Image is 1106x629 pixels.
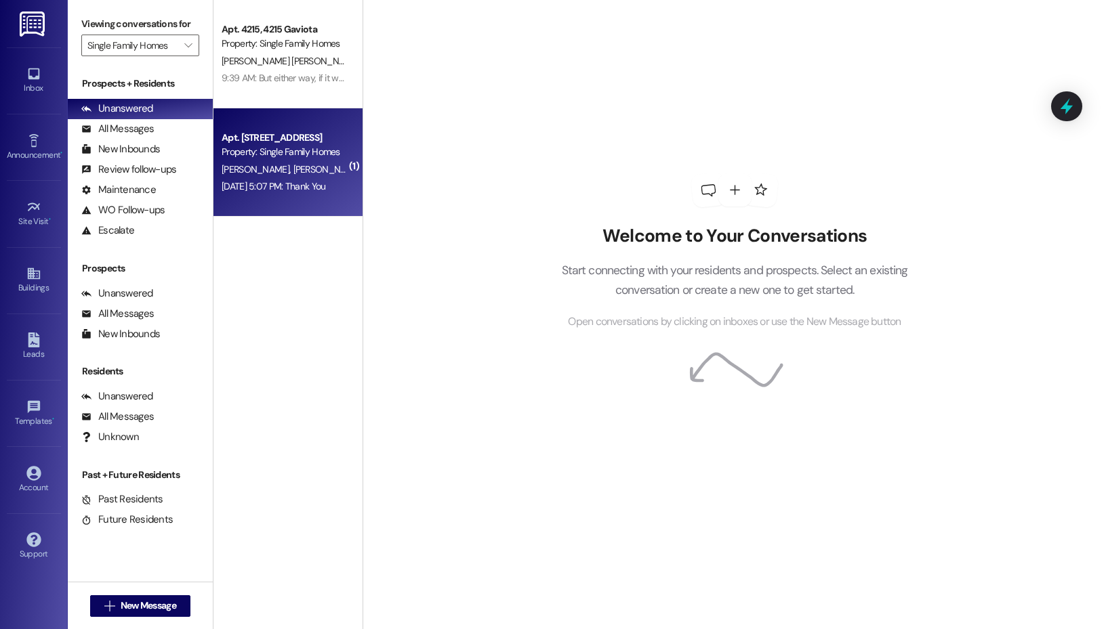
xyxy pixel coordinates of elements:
[68,364,213,378] div: Residents
[90,595,190,617] button: New Message
[81,492,163,506] div: Past Residents
[81,513,173,527] div: Future Residents
[81,389,153,404] div: Unanswered
[7,328,61,365] a: Leads
[81,183,156,197] div: Maintenance
[104,601,115,611] i: 
[81,102,153,116] div: Unanswered
[81,307,154,321] div: All Messages
[81,122,154,136] div: All Messages
[222,145,347,159] div: Property: Single Family Homes
[541,225,928,247] h2: Welcome to Your Conversations
[68,77,213,91] div: Prospects + Residents
[541,261,928,299] p: Start connecting with your residents and prospects. Select an existing conversation or create a n...
[49,215,51,224] span: •
[81,162,176,177] div: Review follow-ups
[68,261,213,276] div: Prospects
[222,55,359,67] span: [PERSON_NAME] [PERSON_NAME]
[222,131,347,145] div: Apt. [STREET_ADDRESS]
[293,163,361,175] span: [PERSON_NAME]
[81,203,165,217] div: WO Follow-ups
[568,313,901,330] span: Open conversations by clicking on inboxes or use the New Message button
[7,462,61,498] a: Account
[7,528,61,565] a: Support
[81,327,160,341] div: New Inbounds
[81,14,199,35] label: Viewing conversations for
[7,196,61,232] a: Site Visit •
[81,142,160,156] div: New Inbounds
[60,148,62,158] span: •
[81,286,153,301] div: Unanswered
[81,223,134,238] div: Escalate
[7,262,61,299] a: Buildings
[222,163,293,175] span: [PERSON_NAME]
[68,468,213,482] div: Past + Future Residents
[222,180,326,192] div: [DATE] 5:07 PM: Thank You
[222,37,347,51] div: Property: Single Family Homes
[81,430,139,444] div: Unknown
[7,62,61,99] a: Inbox
[87,35,178,56] input: All communities
[184,40,192,51] i: 
[222,22,347,37] div: Apt. 4215, 4215 Gaviota
[7,395,61,432] a: Templates •
[52,414,54,424] span: •
[81,410,154,424] div: All Messages
[20,12,47,37] img: ResiDesk Logo
[121,599,176,613] span: New Message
